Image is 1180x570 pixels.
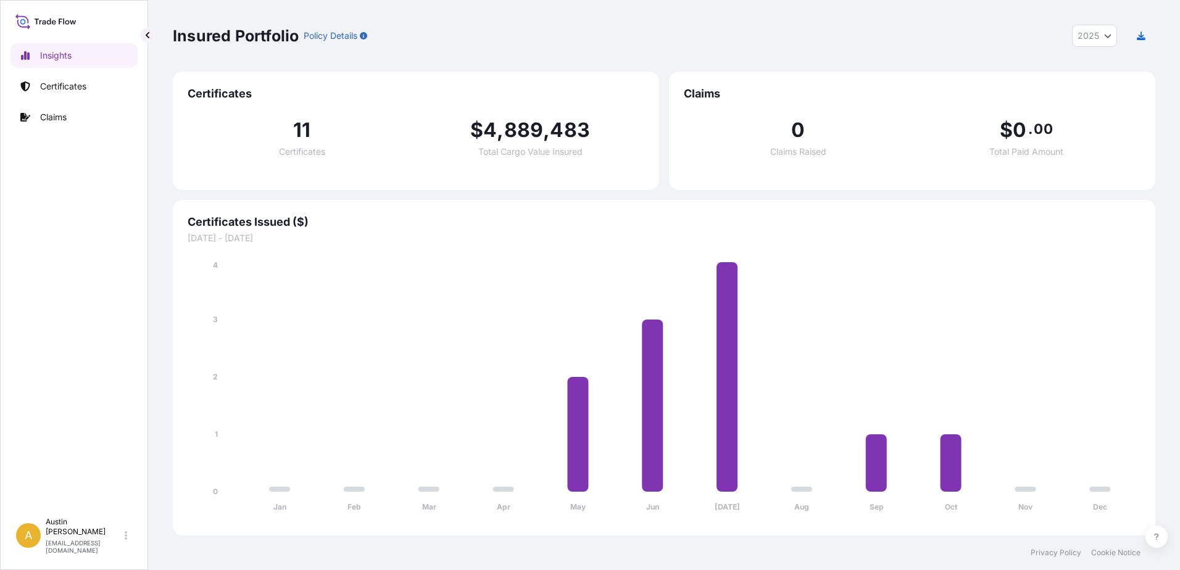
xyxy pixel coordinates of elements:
[40,49,72,62] p: Insights
[25,529,32,542] span: A
[215,429,218,439] tspan: 1
[1078,30,1099,42] span: 2025
[304,30,357,42] p: Policy Details
[483,120,497,140] span: 4
[422,502,436,511] tspan: Mar
[10,105,138,130] a: Claims
[213,260,218,270] tspan: 4
[1091,548,1141,558] a: Cookie Notice
[470,120,483,140] span: $
[273,502,286,511] tspan: Jan
[570,502,586,511] tspan: May
[770,147,826,156] span: Claims Raised
[293,120,310,140] span: 11
[46,517,122,537] p: Austin [PERSON_NAME]
[188,86,644,101] span: Certificates
[497,120,504,140] span: ,
[870,502,884,511] tspan: Sep
[497,502,510,511] tspan: Apr
[173,26,299,46] p: Insured Portfolio
[715,502,740,511] tspan: [DATE]
[989,147,1063,156] span: Total Paid Amount
[1028,124,1032,134] span: .
[1093,502,1107,511] tspan: Dec
[478,147,583,156] span: Total Cargo Value Insured
[543,120,550,140] span: ,
[347,502,361,511] tspan: Feb
[1013,120,1026,140] span: 0
[504,120,544,140] span: 889
[791,120,805,140] span: 0
[213,315,218,324] tspan: 3
[40,111,67,123] p: Claims
[1034,124,1052,134] span: 00
[46,539,122,554] p: [EMAIL_ADDRESS][DOMAIN_NAME]
[1031,548,1081,558] a: Privacy Policy
[213,487,218,496] tspan: 0
[279,147,325,156] span: Certificates
[10,74,138,99] a: Certificates
[40,80,86,93] p: Certificates
[1018,502,1033,511] tspan: Nov
[684,86,1141,101] span: Claims
[794,502,809,511] tspan: Aug
[188,215,1141,229] span: Certificates Issued ($)
[213,372,218,381] tspan: 2
[550,120,590,140] span: 483
[188,232,1141,244] span: [DATE] - [DATE]
[646,502,659,511] tspan: Jun
[1000,120,1013,140] span: $
[945,502,958,511] tspan: Oct
[1072,25,1117,47] button: Year Selector
[10,43,138,68] a: Insights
